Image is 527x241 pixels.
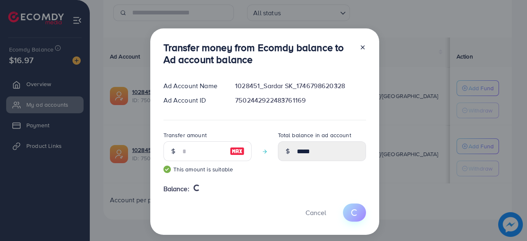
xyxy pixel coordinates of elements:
div: Ad Account Name [157,81,229,91]
img: guide [163,166,171,173]
div: 7502442922483761169 [229,96,372,105]
span: Balance: [163,184,189,194]
label: Total balance in ad account [278,131,351,139]
small: This amount is suitable [163,165,252,173]
button: Cancel [295,204,336,221]
span: Cancel [305,208,326,217]
div: Ad Account ID [157,96,229,105]
div: 1028451_Sardar SK_1746798620328 [229,81,372,91]
h3: Transfer money from Ecomdy balance to Ad account balance [163,42,353,66]
label: Transfer amount [163,131,207,139]
img: image [230,146,245,156]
